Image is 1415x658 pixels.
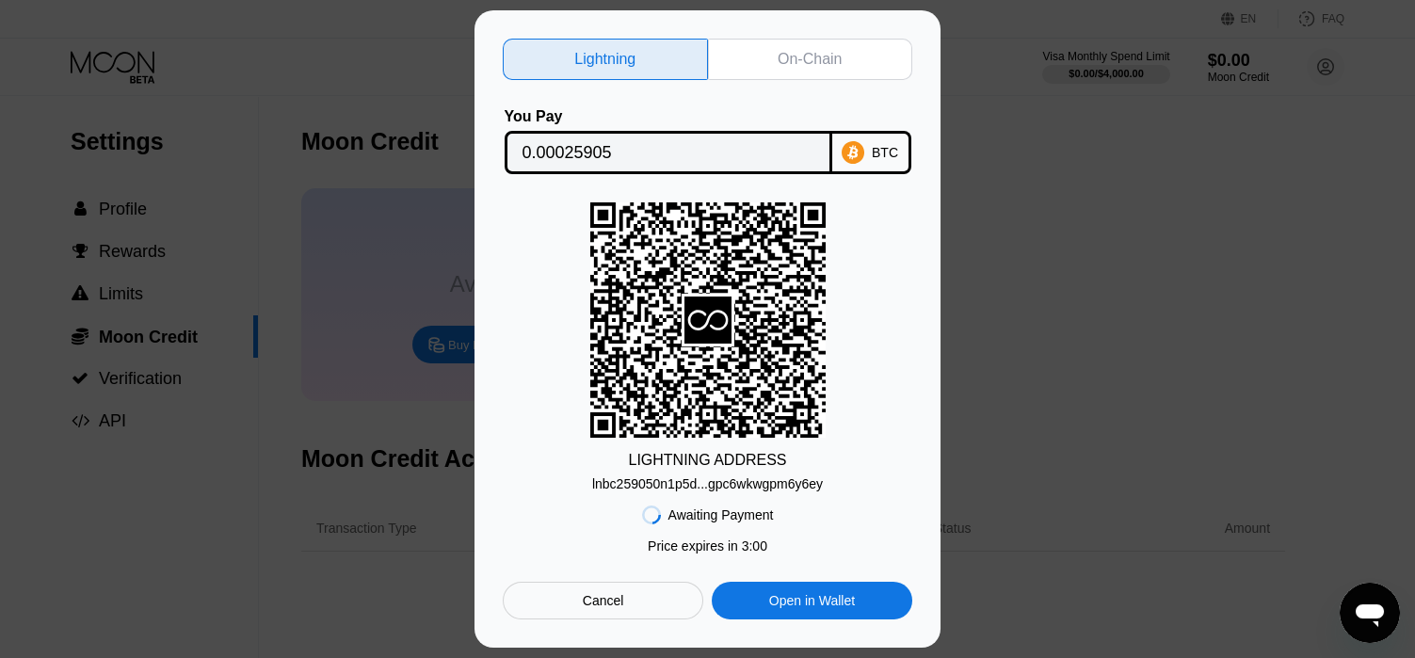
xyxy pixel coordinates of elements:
[503,582,703,619] div: Cancel
[712,582,912,619] div: Open in Wallet
[668,507,774,522] div: Awaiting Payment
[592,469,823,491] div: lnbc259050n1p5d...gpc6wkwgpm6y6ey
[872,145,898,160] div: BTC
[503,108,912,174] div: You PayBTC
[505,108,832,125] div: You Pay
[742,538,767,554] span: 3 : 00
[592,476,823,491] div: lnbc259050n1p5d...gpc6wkwgpm6y6ey
[708,39,913,80] div: On-Chain
[574,50,635,69] div: Lightning
[778,50,842,69] div: On-Chain
[769,592,855,609] div: Open in Wallet
[648,538,767,554] div: Price expires in
[1340,583,1400,643] iframe: Button to launch messaging window, conversation in progress
[583,592,624,609] div: Cancel
[503,39,708,80] div: Lightning
[628,452,786,469] div: LIGHTNING ADDRESS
